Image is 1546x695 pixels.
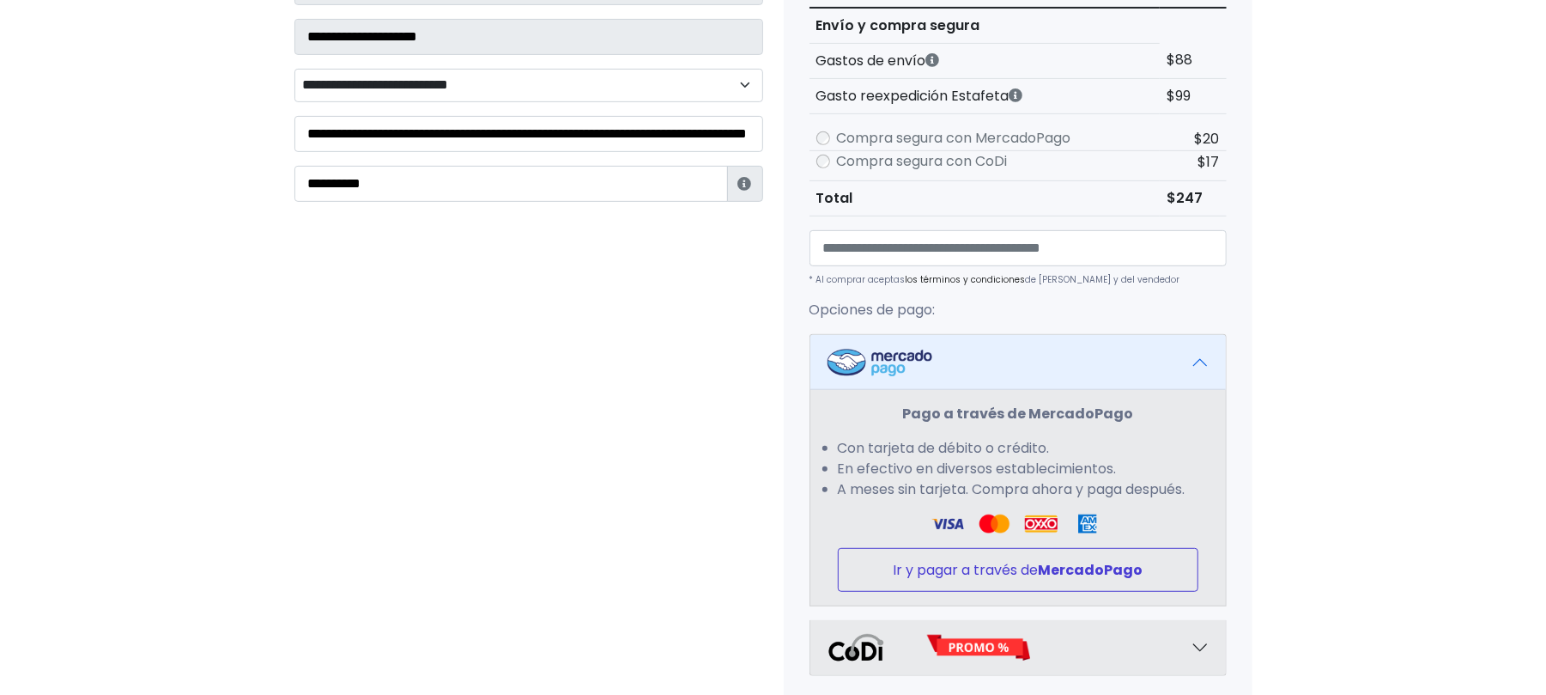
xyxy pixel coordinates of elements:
[1009,88,1023,102] i: Estafeta cobra este monto extra por ser un CP de difícil acceso
[838,459,1198,479] li: En efectivo en diversos establecimientos.
[838,438,1198,459] li: Con tarjeta de débito o crédito.
[1160,43,1226,78] td: $88
[738,177,752,191] i: Estafeta lo usará para ponerse en contacto en caso de tener algún problema con el envío
[838,548,1198,592] button: Ir y pagar a través deMercadoPago
[1038,560,1143,580] strong: MercadoPago
[1160,78,1226,113] td: $99
[809,43,1161,78] th: Gastos de envío
[1025,514,1058,534] img: Oxxo Logo
[838,479,1198,500] li: A meses sin tarjeta. Compra ahora y paga después.
[809,8,1161,44] th: Envío y compra segura
[926,634,1032,661] img: Promo
[978,514,1010,534] img: Visa Logo
[1195,129,1220,149] span: $20
[809,273,1227,286] p: * Al comprar aceptas de [PERSON_NAME] y del vendedor
[809,180,1161,216] th: Total
[828,634,885,661] img: Codi Logo
[1160,180,1226,216] td: $247
[926,53,940,67] i: Los gastos de envío dependen de códigos postales. ¡Te puedes llevar más productos en un solo envío !
[809,78,1161,113] th: Gasto reexpedición Estafeta
[809,300,1227,320] p: Opciones de pago:
[837,151,1008,172] label: Compra segura con CoDi
[828,349,932,376] img: Mercadopago Logo
[902,404,1133,424] strong: Pago a través de MercadoPago
[906,273,1026,286] a: los términos y condiciones
[1198,152,1220,172] span: $17
[837,128,1071,149] label: Compra segura con MercadoPago
[931,514,964,534] img: Visa Logo
[1071,514,1104,534] img: Amex Logo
